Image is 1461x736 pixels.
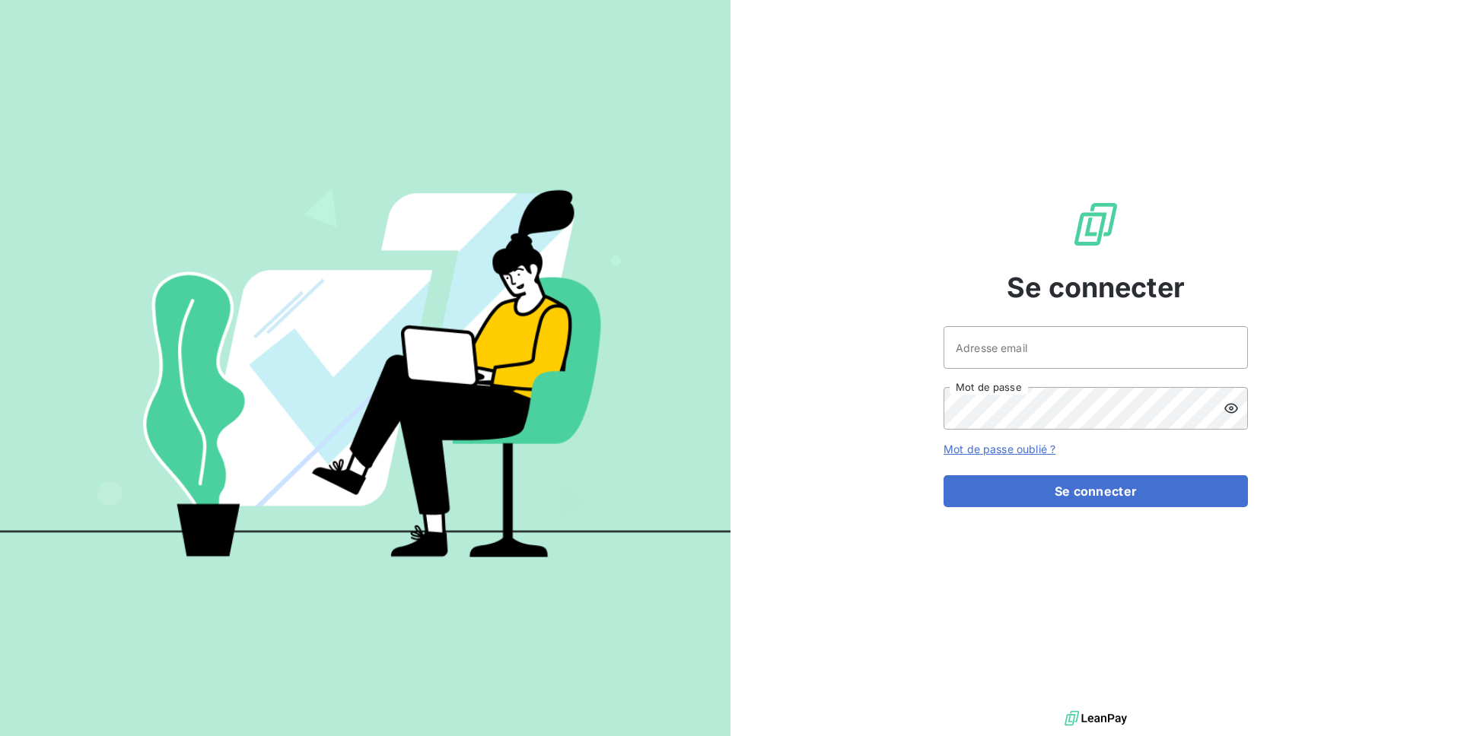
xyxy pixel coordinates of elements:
input: placeholder [944,326,1248,369]
img: Logo LeanPay [1071,200,1120,249]
a: Mot de passe oublié ? [944,443,1055,455]
span: Se connecter [1007,267,1185,308]
img: logo [1065,707,1127,730]
button: Se connecter [944,475,1248,507]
